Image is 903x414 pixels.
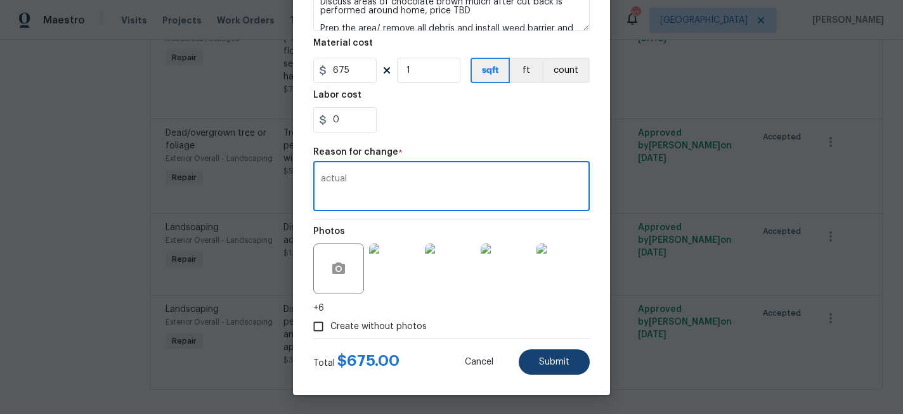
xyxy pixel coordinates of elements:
[519,349,590,375] button: Submit
[313,91,361,100] h5: Labor cost
[313,227,345,236] h5: Photos
[465,358,493,367] span: Cancel
[321,174,582,201] textarea: actual
[313,39,373,48] h5: Material cost
[337,353,400,368] span: $ 675.00
[539,358,569,367] span: Submit
[510,58,542,83] button: ft
[330,320,427,333] span: Create without photos
[313,302,324,314] span: +6
[313,354,400,370] div: Total
[313,148,398,157] h5: Reason for change
[542,58,590,83] button: count
[471,58,510,83] button: sqft
[445,349,514,375] button: Cancel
